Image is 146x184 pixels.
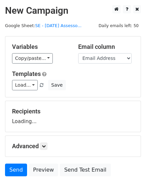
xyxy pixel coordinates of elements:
span: Daily emails left: 50 [96,22,141,29]
a: Templates [12,70,41,77]
a: Send Test Email [60,164,111,176]
a: Send [5,164,27,176]
a: SE - [DATE] Assesso... [35,23,82,28]
a: Daily emails left: 50 [96,23,141,28]
a: Load... [12,80,38,90]
h2: New Campaign [5,5,141,16]
div: Loading... [12,108,134,125]
a: Preview [29,164,58,176]
a: Copy/paste... [12,53,53,64]
h5: Email column [78,43,134,51]
h5: Advanced [12,143,134,150]
small: Google Sheet: [5,23,82,28]
h5: Recipients [12,108,134,115]
h5: Variables [12,43,68,51]
button: Save [48,80,65,90]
